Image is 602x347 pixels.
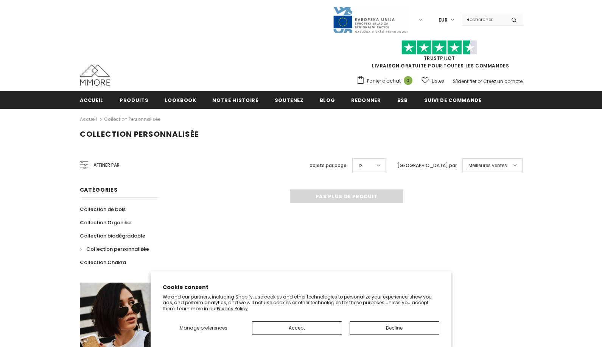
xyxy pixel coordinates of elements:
[212,97,258,104] span: Notre histoire
[333,16,408,23] a: Javni Razpis
[180,325,227,331] span: Manage preferences
[422,74,444,88] a: Listes
[367,77,401,85] span: Panier d'achat
[80,129,199,139] span: Collection personnalisée
[310,162,347,169] label: objets par page
[397,97,408,104] span: B2B
[86,245,149,253] span: Collection personnalisée
[80,115,97,124] a: Accueil
[424,91,482,108] a: Suivi de commande
[453,78,476,84] a: S'identifier
[165,91,196,108] a: Lookbook
[80,216,131,229] a: Collection Organika
[80,206,126,213] span: Collection de bois
[439,16,448,24] span: EUR
[350,321,440,335] button: Decline
[432,77,444,85] span: Listes
[275,91,303,108] a: soutenez
[397,162,457,169] label: [GEOGRAPHIC_DATA] par
[120,91,148,108] a: Produits
[80,256,126,269] a: Collection Chakra
[80,97,104,104] span: Accueil
[320,97,335,104] span: Blog
[252,321,342,335] button: Accept
[424,97,482,104] span: Suivi de commande
[163,321,244,335] button: Manage preferences
[333,6,408,34] img: Javni Razpis
[478,78,482,84] span: or
[217,305,248,312] a: Privacy Policy
[80,259,126,266] span: Collection Chakra
[351,91,381,108] a: Redonner
[80,64,110,86] img: Cas MMORE
[80,232,145,239] span: Collection biodégradable
[356,44,523,69] span: LIVRAISON GRATUITE POUR TOUTES LES COMMANDES
[424,55,455,61] a: TrustPilot
[80,219,131,226] span: Collection Organika
[80,242,149,256] a: Collection personnalisée
[320,91,335,108] a: Blog
[163,283,440,291] h2: Cookie consent
[401,40,477,55] img: Faites confiance aux étoiles pilotes
[356,75,416,87] a: Panier d'achat 0
[93,161,120,169] span: Affiner par
[275,97,303,104] span: soutenez
[163,294,440,312] p: We and our partners, including Shopify, use cookies and other technologies to personalize your ex...
[80,91,104,108] a: Accueil
[80,229,145,242] a: Collection biodégradable
[80,186,118,194] span: Catégories
[80,203,126,216] a: Collection de bois
[165,97,196,104] span: Lookbook
[404,76,412,85] span: 0
[351,97,381,104] span: Redonner
[397,91,408,108] a: B2B
[468,162,507,169] span: Meilleures ventes
[483,78,523,84] a: Créez un compte
[212,91,258,108] a: Notre histoire
[120,97,148,104] span: Produits
[462,14,506,25] input: Search Site
[104,116,160,122] a: Collection personnalisée
[358,162,362,169] span: 12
